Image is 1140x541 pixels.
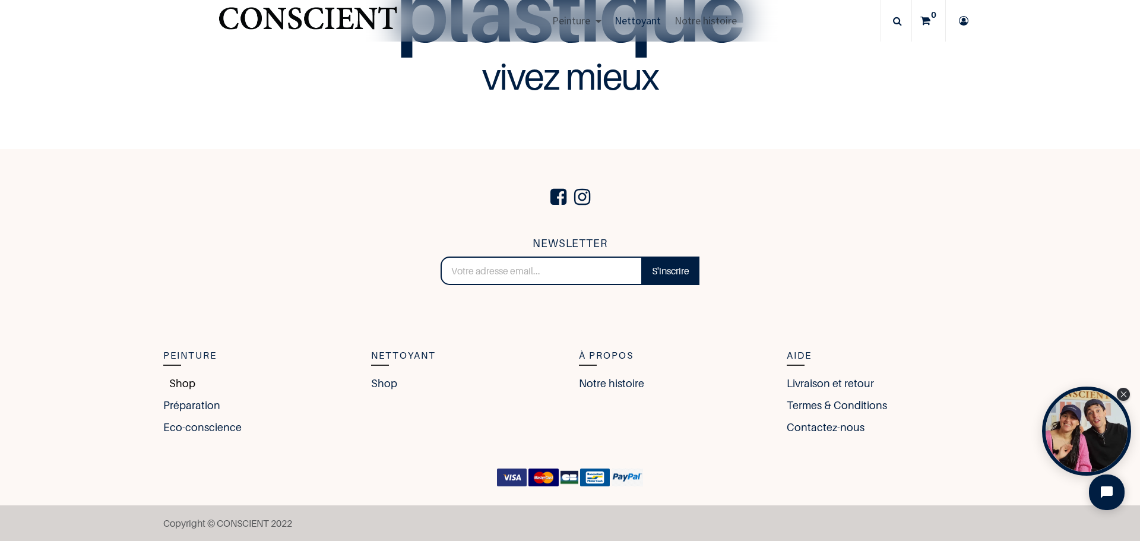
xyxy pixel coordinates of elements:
h5: Nettoyant [371,348,561,363]
a: Contactez-nous [787,419,864,435]
a: Notre histoire [579,375,644,391]
a: Eco-conscience [163,419,242,435]
span: Peinture [552,14,590,27]
img: paypal [612,469,643,486]
input: Votre adresse email... [441,257,643,285]
div: Open Tolstoy [1042,387,1131,476]
a: S'inscrire [642,257,699,285]
a: Shop [163,375,195,391]
img: MasterCard [528,469,559,486]
a: Préparation [163,397,220,413]
h5: Aide [787,348,977,363]
a: Termes & Conditions [787,397,887,413]
span: vivez mieux [482,54,658,98]
h5: NEWSLETTER [441,235,700,252]
span: Copyright © CONSCIENT 2022 [163,517,292,529]
div: Close Tolstoy widget [1117,388,1130,401]
h5: Peinture [163,348,353,363]
img: CB [560,469,578,486]
h5: à Propos [579,348,769,363]
span: Nettoyant [615,14,661,27]
a: Shop [371,375,397,391]
div: Tolstoy bubble widget [1042,387,1131,476]
iframe: Tidio Chat [1079,464,1135,520]
a: Livraison et retour [787,375,874,391]
img: VISA [497,469,527,486]
div: Open Tolstoy widget [1042,387,1131,476]
img: Bancontact [580,469,610,486]
sup: 0 [928,9,939,21]
span: Notre histoire [674,14,737,27]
